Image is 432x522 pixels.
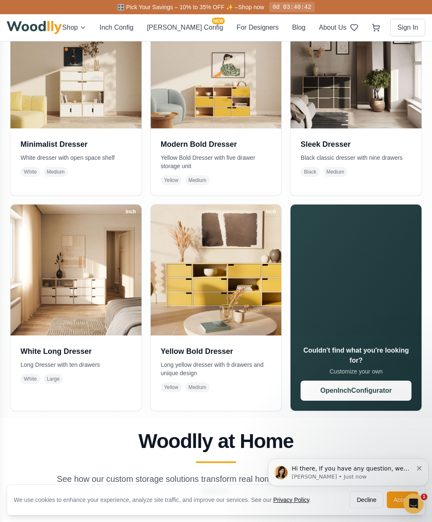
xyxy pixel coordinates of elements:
button: For Designers [237,23,278,33]
img: Woodlly [7,21,62,34]
button: Shop [62,23,86,33]
span: Medium [185,175,210,185]
span: Yellow [161,382,182,392]
img: Yellow Bold Dresser [151,205,282,335]
span: Medium [185,382,210,392]
button: Sign In [390,19,425,36]
a: Privacy Policy [273,496,309,503]
button: About Us [319,23,347,33]
button: Blog [292,23,306,33]
a: Shop now [238,4,264,10]
h3: Minimalist Dresser [21,138,131,150]
p: White dresser with open space shelf [21,154,131,162]
button: OpenInchConfigurator [301,381,411,401]
p: Yellow Bold Dresser with five drawer storage unit [161,154,272,170]
span: Medium [323,167,348,177]
div: Inch [262,207,280,216]
h3: Modern Bold Dresser [161,138,272,150]
h3: Yellow Bold Dresser [161,345,272,357]
div: 0d 03:40:42 [269,2,314,12]
h3: Couldn't find what you're looking for? [301,345,411,366]
div: Inch [122,207,140,216]
h3: Sleek Dresser [301,138,411,150]
span: Large [44,374,63,384]
p: Black classic dresser with nine drawers [301,154,411,162]
img: White Long Dresser [10,205,141,335]
iframe: Intercom notifications message [265,441,432,499]
p: Long Dresser with ten drawers [21,361,131,369]
span: White [21,374,40,384]
span: Medium [44,167,68,177]
div: We use cookies to enhance your experience, analyze site traffic, and improve our services. See our . [14,496,318,504]
p: Long yellow dresser with 9 drawers and unique design [161,361,272,377]
h2: Woodlly at Home [10,431,422,451]
iframe: Intercom live chat [404,494,424,514]
span: Yellow [161,175,182,185]
span: 1 [421,494,427,500]
p: Customize your own [301,367,411,376]
video: Your browser does not support the video tag. [291,205,422,335]
button: Inch Config [100,23,134,33]
p: See how our custom storage solutions transform real homes into beautifully organized spaces. [55,473,377,496]
button: Accept [387,491,418,508]
button: Decline [350,491,383,508]
button: [PERSON_NAME] ConfigNEW [147,23,223,33]
span: White [21,167,40,177]
span: Black [301,167,319,177]
h3: White Long Dresser [21,345,131,357]
span: 🎛️ Pick Your Savings – 10% to 35% OFF ✨ – [117,4,238,10]
span: NEW [212,18,225,24]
